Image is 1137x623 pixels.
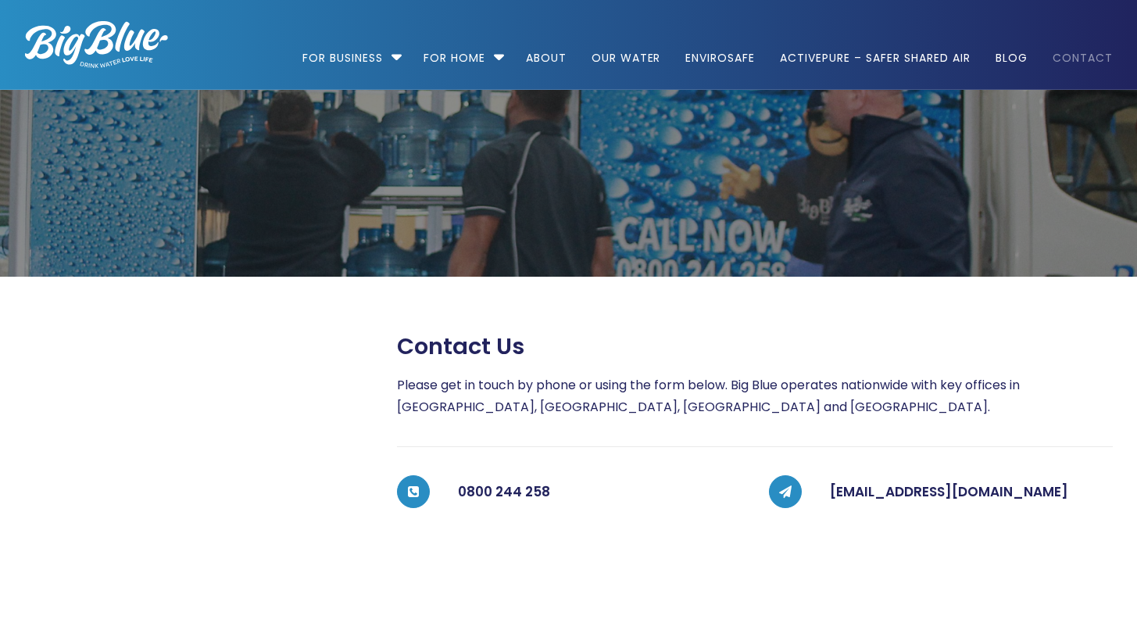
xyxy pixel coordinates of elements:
[25,21,168,68] img: logo
[458,477,741,508] h5: 0800 244 258
[397,374,1113,418] p: Please get in touch by phone or using the form below. Big Blue operates nationwide with key offic...
[830,482,1068,501] a: [EMAIL_ADDRESS][DOMAIN_NAME]
[397,333,524,360] span: Contact us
